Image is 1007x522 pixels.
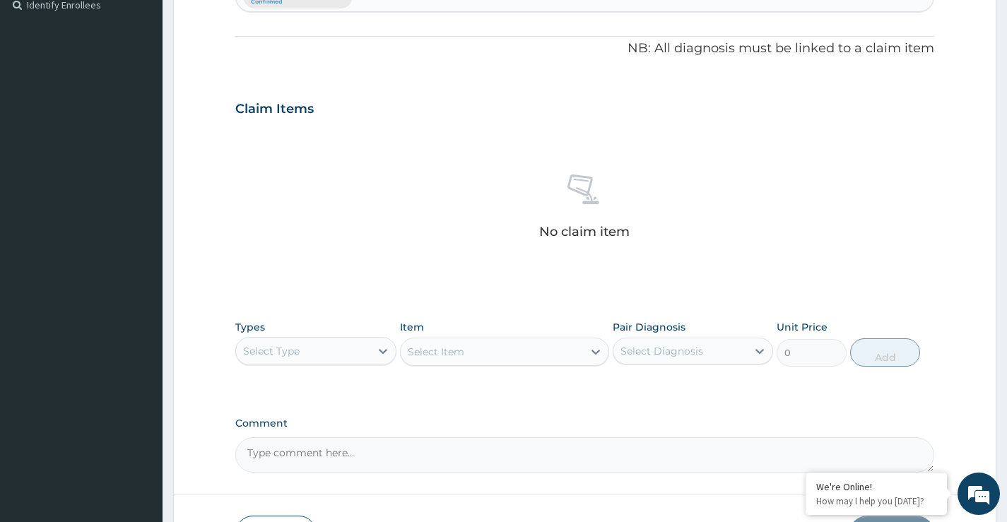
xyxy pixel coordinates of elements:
h3: Claim Items [235,102,314,117]
img: d_794563401_company_1708531726252_794563401 [26,71,57,106]
textarea: Type your message and hit 'Enter' [7,361,269,410]
div: We're Online! [816,480,936,493]
button: Add [850,338,920,367]
label: Comment [235,417,934,429]
span: We're online! [82,165,195,308]
div: Select Diagnosis [620,344,703,358]
p: How may I help you today? [816,495,936,507]
p: NB: All diagnosis must be linked to a claim item [235,40,934,58]
p: No claim item [539,225,630,239]
div: Minimize live chat window [232,7,266,41]
label: Types [235,321,265,333]
div: Chat with us now [73,79,237,97]
label: Unit Price [777,320,828,334]
label: Pair Diagnosis [613,320,685,334]
label: Item [400,320,424,334]
div: Select Type [243,344,300,358]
